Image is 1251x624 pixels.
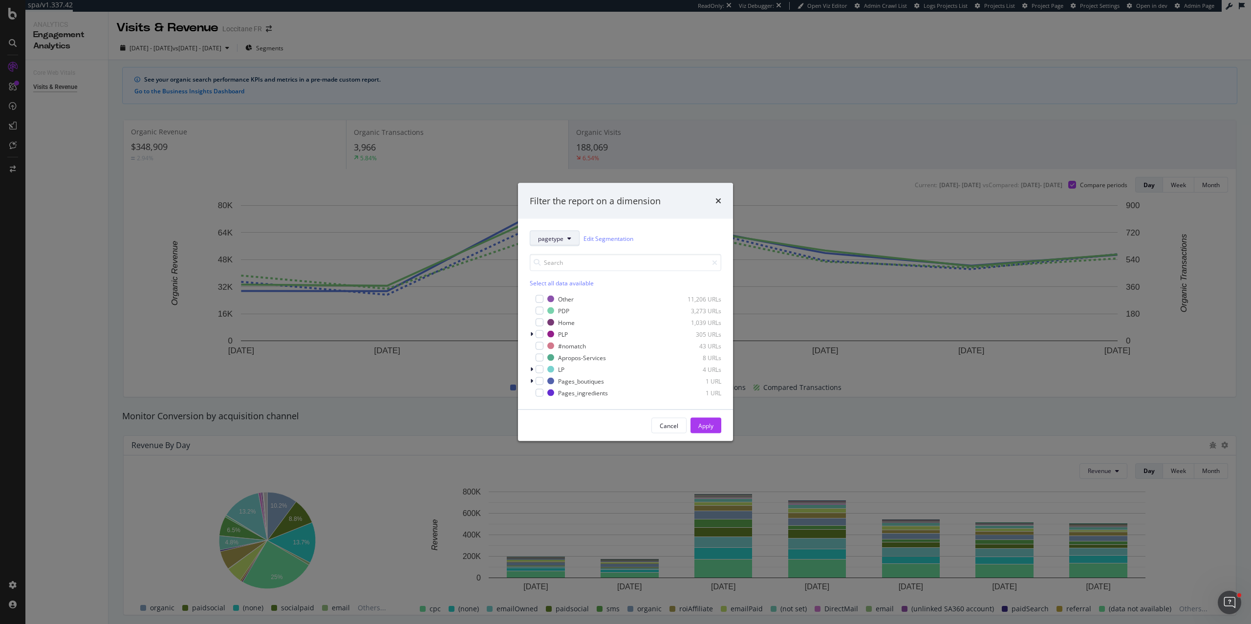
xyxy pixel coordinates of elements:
[673,377,721,385] div: 1 URL
[673,342,721,350] div: 43 URLs
[530,254,721,271] input: Search
[558,377,604,385] div: Pages_boutiques
[1218,591,1241,614] iframe: Intercom live chat
[651,418,687,433] button: Cancel
[530,194,661,207] div: Filter the report on a dimension
[673,353,721,362] div: 8 URLs
[673,388,721,397] div: 1 URL
[530,231,580,246] button: pagetype
[558,330,568,338] div: PLP
[558,342,586,350] div: #nomatch
[673,295,721,303] div: 11,206 URLs
[558,295,574,303] div: Other
[518,183,733,441] div: modal
[715,194,721,207] div: times
[558,353,606,362] div: Apropos-Services
[673,365,721,373] div: 4 URLs
[690,418,721,433] button: Apply
[660,421,678,430] div: Cancel
[558,365,564,373] div: LP
[530,279,721,287] div: Select all data available
[673,318,721,326] div: 1,039 URLs
[538,234,563,242] span: pagetype
[558,318,575,326] div: Home
[583,233,633,243] a: Edit Segmentation
[698,421,713,430] div: Apply
[673,330,721,338] div: 305 URLs
[558,306,569,315] div: PDP
[558,388,608,397] div: Pages_ingredients
[673,306,721,315] div: 3,273 URLs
